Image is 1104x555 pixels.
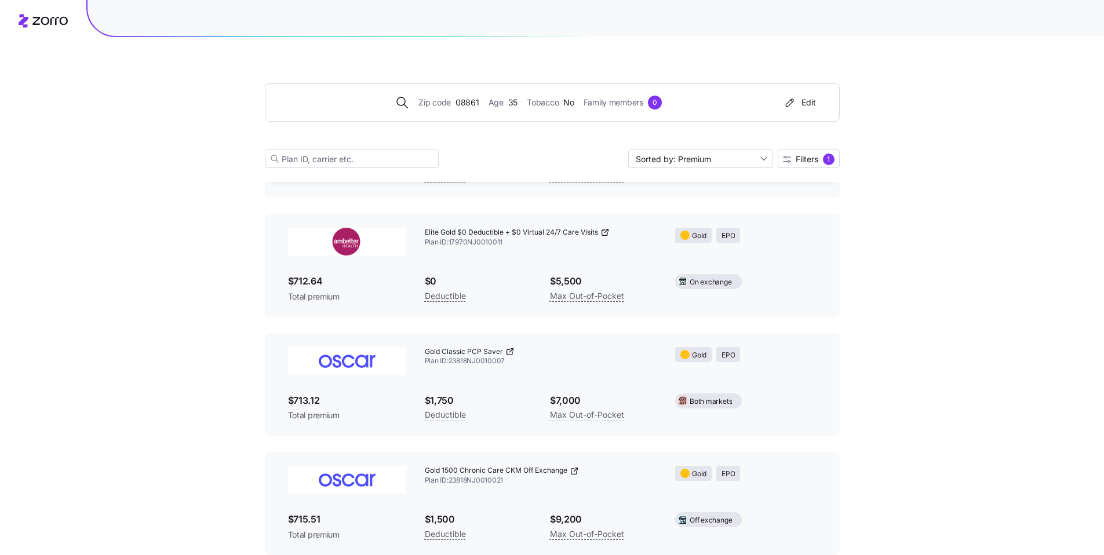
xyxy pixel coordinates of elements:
span: Total premium [288,410,406,421]
span: Max Out-of-Pocket [550,408,624,422]
span: Plan ID: 17970NJ0010011 [425,238,657,247]
span: Total premium [288,291,406,302]
img: Ambetter [288,228,406,255]
span: Gold [692,350,706,361]
span: Filters [796,155,818,163]
span: $712.64 [288,274,406,289]
input: Sort by [628,149,773,168]
span: $715.51 [288,512,406,527]
div: 1 [823,154,835,165]
span: Max Out-of-Pocket [550,289,624,303]
span: Tobacco [527,96,559,109]
span: Max Out-of-Pocket [550,527,624,541]
span: 35 [508,96,518,109]
span: No [563,96,574,109]
span: Total premium [288,529,406,541]
span: On exchange [690,277,731,288]
span: Gold [692,469,706,480]
span: Deductible [425,527,466,541]
span: $5,500 [550,274,657,289]
span: Gold [692,231,706,242]
button: Edit [778,93,821,112]
span: Gold Classic PCP Saver [425,347,503,357]
img: Oscar [288,466,406,494]
span: Family members [584,96,643,109]
span: Elite Gold $0 Deductible + $0 Virtual 24/7 Care Visits [425,228,598,238]
img: Oscar [288,347,406,375]
span: Plan ID: 23818NJ0010021 [425,476,657,485]
span: EPO [722,469,735,480]
span: $1,750 [425,393,531,408]
span: EPO [722,231,735,242]
span: 08861 [456,96,479,109]
span: $0 [425,274,531,289]
span: Plan ID: 23818NJ0010007 [425,356,657,366]
button: Filters1 [778,149,840,168]
input: Plan ID, carrier etc. [265,149,439,168]
span: Off exchange [690,515,732,526]
span: Gold 1500 Chronic Care CKM Off Exchange [425,466,567,476]
div: 0 [648,96,662,109]
span: $9,200 [550,512,657,527]
span: Both markets [690,396,732,407]
span: $7,000 [550,393,657,408]
span: Deductible [425,408,466,422]
span: $1,500 [425,512,531,527]
span: Deductible [425,289,466,303]
div: Edit [783,97,816,108]
span: Age [489,96,504,109]
span: Zip code [418,96,451,109]
span: $713.12 [288,393,406,408]
span: EPO [722,350,735,361]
